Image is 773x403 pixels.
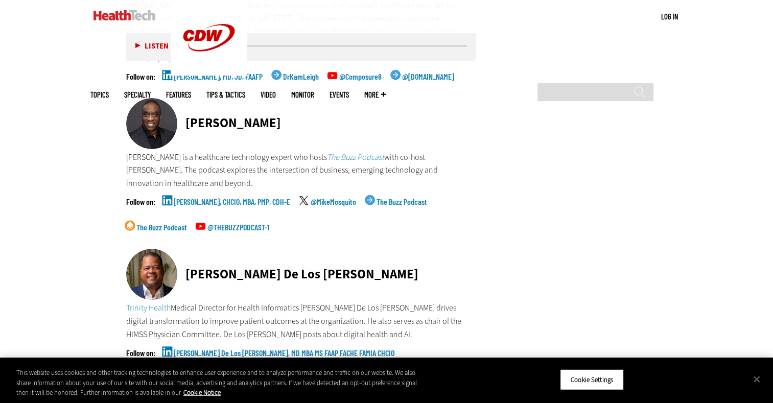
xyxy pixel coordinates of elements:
[185,116,281,129] div: [PERSON_NAME]
[126,249,177,300] img: Dr. Roosevelt De Los Santos
[93,10,155,20] img: Home
[185,268,418,280] div: [PERSON_NAME] De Los [PERSON_NAME]
[124,91,151,99] span: Specialty
[341,152,384,162] em: Buzz Podcast
[207,223,269,249] a: @THEBUZZPODCAST-1
[16,368,425,398] div: This website uses cookies and other tracking technologies to enhance user experience and to analy...
[327,152,339,162] em: The
[126,98,177,149] img: Mike Mosquito
[330,91,349,99] a: Events
[126,151,477,190] p: [PERSON_NAME] is a healthcare technology expert who hosts with co-host [PERSON_NAME]. The podcast...
[377,198,427,223] a: The Buzz Podcast
[183,388,221,397] a: More information about your privacy
[291,91,314,99] a: MonITor
[661,12,678,21] a: Log in
[261,91,276,99] a: Video
[661,11,678,22] div: User menu
[402,73,454,98] a: ‪@[DOMAIN_NAME]‬‬‬‬‬‬
[560,369,624,390] button: Cookie Settings
[90,91,109,99] span: Topics
[206,91,245,99] a: Tips & Tactics
[311,198,356,223] a: @MikeMosquito
[174,349,394,374] a: [PERSON_NAME] De Los [PERSON_NAME], MD MBA MS FAAP FACHE FAMIA CHCIO
[136,223,187,249] a: The Buzz Podcast
[745,368,768,390] button: Close
[166,91,191,99] a: Features
[126,301,477,341] p: Medical Director for Health Informatics [PERSON_NAME] De Los [PERSON_NAME] drives digital transfo...
[174,198,290,223] a: [PERSON_NAME], CHCIO, MBA, PMP, CDH-E
[126,302,171,313] a: Trinity Health
[171,67,247,78] a: CDW
[364,91,386,99] span: More
[327,152,384,162] a: The Buzz Podcast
